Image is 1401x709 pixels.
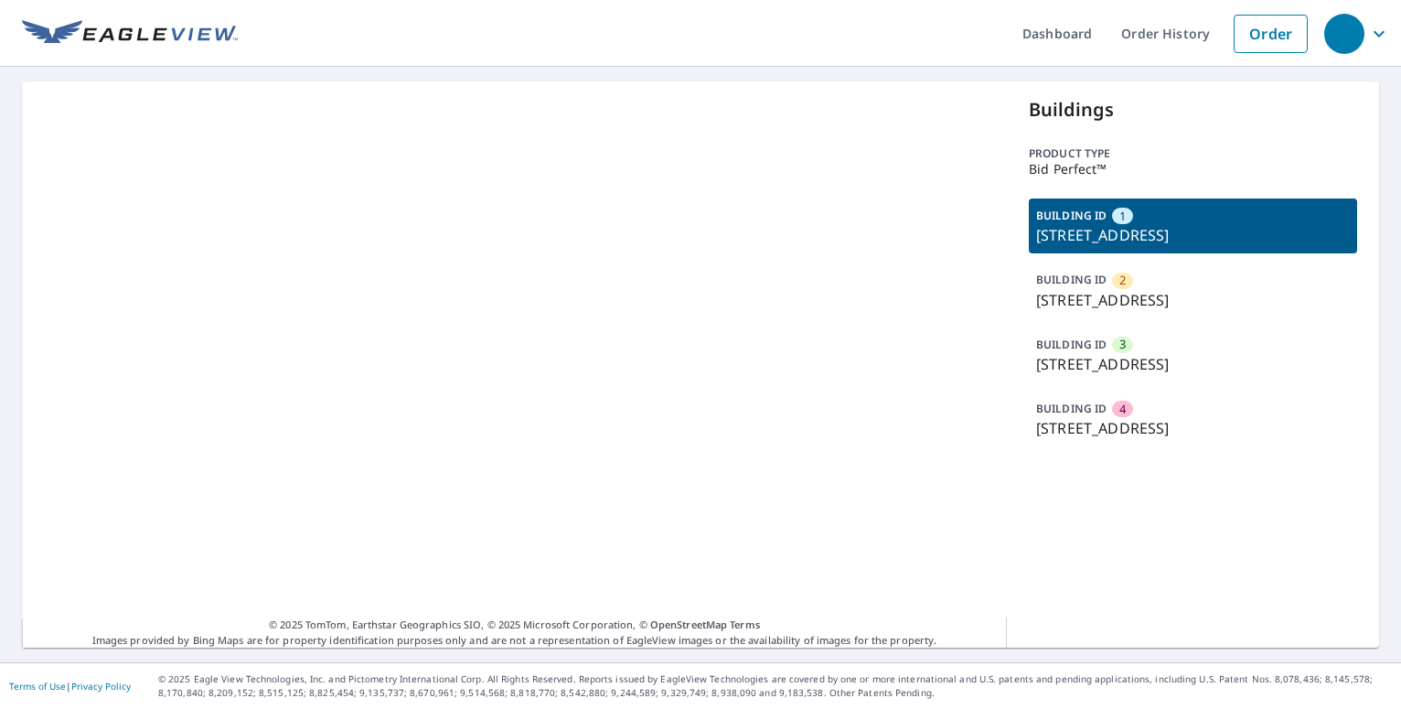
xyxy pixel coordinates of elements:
p: Bid Perfect™ [1029,162,1357,177]
span: 4 [1119,401,1126,418]
span: 1 [1119,208,1126,225]
p: [STREET_ADDRESS] [1036,417,1350,439]
span: 2 [1119,272,1126,289]
p: BUILDING ID [1036,208,1107,223]
a: Privacy Policy [71,680,131,693]
span: 3 [1119,336,1126,353]
p: [STREET_ADDRESS] [1036,224,1350,246]
img: EV Logo [22,20,238,48]
a: Terms [730,618,760,631]
p: BUILDING ID [1036,272,1107,287]
p: | [9,681,131,692]
p: Images provided by Bing Maps are for property identification purposes only and are not a represen... [22,618,1007,648]
p: [STREET_ADDRESS] [1036,289,1350,311]
p: Product type [1029,145,1357,162]
p: BUILDING ID [1036,401,1107,416]
a: Terms of Use [9,680,66,693]
p: BUILDING ID [1036,337,1107,352]
p: [STREET_ADDRESS] [1036,353,1350,375]
a: OpenStreetMap [650,618,727,631]
p: © 2025 Eagle View Technologies, Inc. and Pictometry International Corp. All Rights Reserved. Repo... [158,672,1392,700]
p: Buildings [1029,96,1357,124]
span: © 2025 TomTom, Earthstar Geographics SIO, © 2025 Microsoft Corporation, © [269,618,760,633]
a: Order [1234,15,1308,53]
